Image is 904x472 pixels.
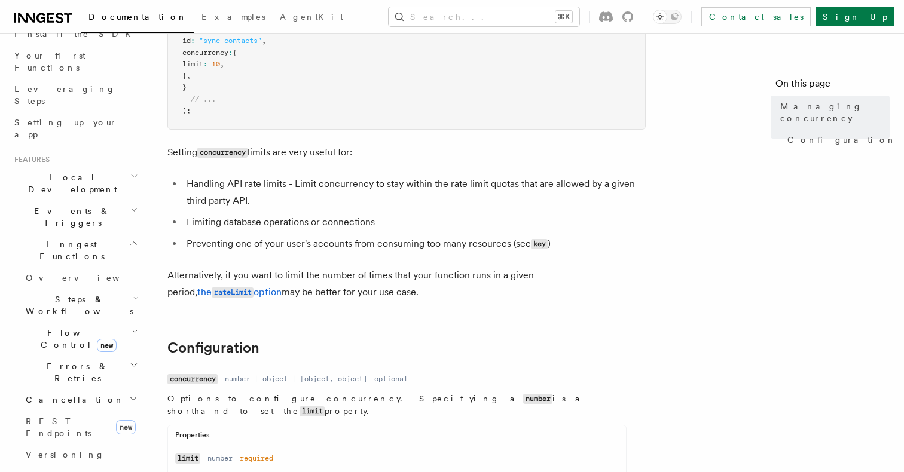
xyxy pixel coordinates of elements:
a: Managing concurrency [775,96,890,129]
a: REST Endpointsnew [21,410,141,444]
span: Configuration [787,134,896,146]
a: Install the SDK [10,23,141,45]
dd: number [207,453,233,463]
a: Sign Up [816,7,894,26]
span: , [220,60,224,68]
code: concurrency [197,148,248,158]
span: { [233,48,237,57]
span: limit [182,60,203,68]
dd: required [240,453,273,463]
span: } [182,72,187,80]
span: Versioning [26,450,105,459]
code: number [523,394,552,404]
a: Leveraging Steps [10,78,141,112]
div: Properties [168,430,626,445]
code: concurrency [167,374,218,384]
span: , [262,36,266,45]
span: Errors & Retries [21,360,130,384]
span: Local Development [10,171,130,195]
span: : [191,36,195,45]
span: } [182,83,187,91]
span: Inngest Functions [10,238,129,262]
button: Search...⌘K [389,7,579,26]
span: , [187,72,191,80]
span: Leveraging Steps [14,84,115,106]
span: Overview [26,273,149,283]
code: limit [175,453,200,464]
button: Local Development [10,167,141,200]
code: key [531,239,548,249]
a: therateLimitoption [197,286,282,298]
button: Cancellation [21,389,141,410]
span: Steps & Workflows [21,293,133,317]
span: id [182,36,191,45]
span: Examples [201,12,265,22]
span: concurrency [182,48,228,57]
p: Options to configure concurrency. Specifying a is a shorthand to set the property. [167,393,627,418]
button: Steps & Workflows [21,289,141,322]
span: Features [10,155,50,164]
span: Cancellation [21,394,124,406]
span: 10 [212,60,220,68]
a: Your first Functions [10,45,141,78]
button: Toggle dark mode [653,10,682,24]
span: Your first Functions [14,51,85,72]
code: rateLimit [212,287,254,298]
span: new [116,420,136,434]
span: Flow Control [21,327,132,351]
a: Overview [21,267,141,289]
li: Limiting database operations or connections [183,214,646,231]
a: Examples [194,4,273,32]
p: Setting limits are very useful for: [167,144,646,161]
dd: optional [374,374,408,384]
span: Documentation [88,12,187,22]
kbd: ⌘K [555,11,572,23]
span: "sync-contacts" [199,36,262,45]
p: Alternatively, if you want to limit the number of times that your function runs in a given period... [167,267,646,301]
li: Preventing one of your user's accounts from consuming too many resources (see ) [183,235,646,253]
span: : [228,48,233,57]
span: Install the SDK [14,29,138,39]
a: Setting up your app [10,112,141,145]
a: Contact sales [701,7,811,26]
span: Managing concurrency [780,100,890,124]
dd: number | object | [object, object] [225,374,367,384]
span: ); [182,106,191,115]
a: AgentKit [273,4,350,32]
span: Setting up your app [14,118,117,139]
button: Flow Controlnew [21,322,141,355]
li: Handling API rate limits - Limit concurrency to stay within the rate limit quotas that are allowe... [183,176,646,209]
button: Inngest Functions [10,234,141,267]
button: Events & Triggers [10,200,141,234]
span: AgentKit [280,12,343,22]
span: new [97,339,117,352]
a: Versioning [21,444,141,465]
span: : [203,60,207,68]
span: REST Endpoints [26,416,91,438]
code: limit [300,406,325,416]
button: Errors & Retries [21,355,141,389]
a: Configuration [783,129,890,151]
span: Events & Triggers [10,205,130,229]
span: // ... [191,95,216,103]
a: Documentation [81,4,194,33]
h4: On this page [775,76,890,96]
a: Configuration [167,339,259,356]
